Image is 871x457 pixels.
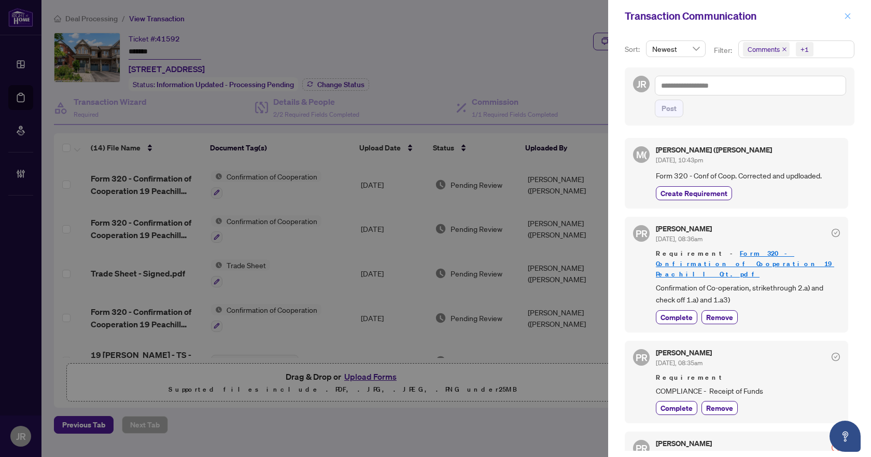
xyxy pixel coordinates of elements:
[656,349,712,356] h5: [PERSON_NAME]
[701,401,738,415] button: Remove
[656,385,840,397] span: COMPLIANCE - Receipt of Funds
[832,444,840,452] span: stop
[625,8,841,24] div: Transaction Communication
[656,146,772,154] h5: [PERSON_NAME] ([PERSON_NAME]
[636,350,648,365] span: PR
[655,100,683,117] button: Post
[706,312,733,323] span: Remove
[656,401,697,415] button: Complete
[652,41,699,57] span: Newest
[743,42,790,57] span: Comments
[656,372,840,383] span: Requirement
[636,226,648,241] span: PR
[748,44,780,54] span: Comments
[656,156,703,164] span: [DATE], 10:43pm
[844,12,851,20] span: close
[636,441,648,455] span: PR
[656,310,697,324] button: Complete
[656,440,712,447] h5: [PERSON_NAME]
[637,77,647,91] span: JR
[656,235,703,243] span: [DATE], 08:36am
[830,421,861,452] button: Open asap
[656,249,834,279] a: Form 320 - Confirmation of Cooperation 19 Peachill Crt.pdf
[661,403,693,413] span: Complete
[656,359,703,367] span: [DATE], 08:35am
[656,186,732,200] button: Create Requirement
[661,188,727,199] span: Create Requirement
[656,170,840,182] span: Form 320 - Conf of Coop. Corrected and updloaded.
[800,44,809,54] div: +1
[832,229,840,237] span: check-circle
[656,282,840,306] span: Confirmation of Co-operation, strikethrough 2.a) and check off 1.a) and 1.a3)
[636,147,647,162] span: M(
[625,44,642,55] p: Sort:
[656,248,840,280] span: Requirement -
[656,225,712,232] h5: [PERSON_NAME]
[706,403,733,413] span: Remove
[661,312,693,323] span: Complete
[714,45,734,56] p: Filter:
[782,47,787,52] span: close
[832,353,840,361] span: check-circle
[701,310,738,324] button: Remove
